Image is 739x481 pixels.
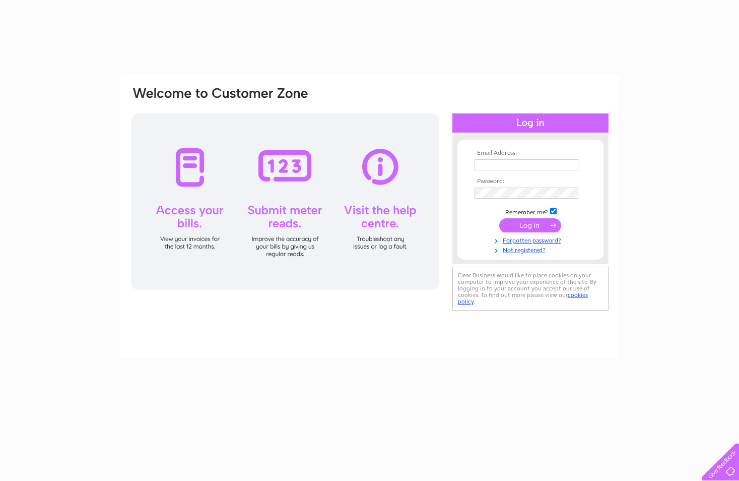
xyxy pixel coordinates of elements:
[452,267,609,311] div: Clear Business would like to place cookies on your computer to improve your experience of the sit...
[475,235,589,245] a: Forgotten password?
[472,150,589,157] th: Email Address:
[475,245,589,254] a: Not registered?
[458,291,588,305] a: cookies policy
[472,206,589,216] td: Remember me?
[472,178,589,185] th: Password:
[499,218,561,232] input: Submit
